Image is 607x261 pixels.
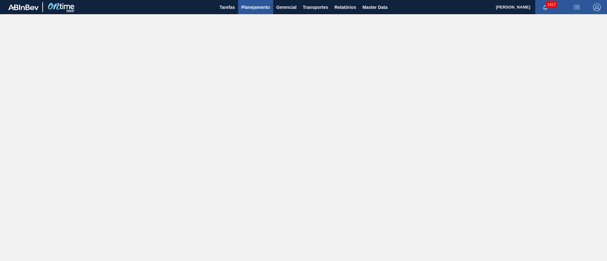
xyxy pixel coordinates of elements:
img: TNhmsLtSVTkK8tSr43FrP2fwEKptu5GPRR3wAAAABJRU5ErkJggg== [8,4,39,10]
img: userActions [573,3,580,11]
button: Notificações [535,3,555,12]
span: 1917 [546,1,557,8]
img: Logout [593,3,601,11]
span: Tarefas [219,3,235,11]
span: Master Data [362,3,387,11]
span: Planejamento [241,3,270,11]
span: Transportes [303,3,328,11]
span: Relatórios [334,3,356,11]
span: Gerencial [276,3,297,11]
